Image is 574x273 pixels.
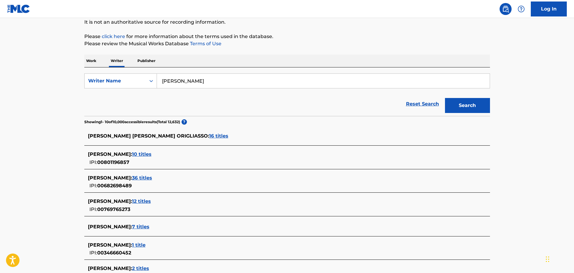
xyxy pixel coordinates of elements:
[515,3,527,15] div: Help
[132,151,152,157] span: 10 titles
[97,159,129,165] span: 00801196857
[500,3,512,15] a: Public Search
[102,34,125,39] a: click here
[88,175,132,181] span: [PERSON_NAME] :
[136,55,157,67] p: Publisher
[445,98,490,113] button: Search
[89,183,97,188] span: IPI:
[132,224,149,230] span: 7 titles
[97,250,131,256] span: 00346660452
[84,119,180,125] p: Showing 1 - 10 of 10,000 accessible results (Total 12,632 )
[88,151,132,157] span: [PERSON_NAME] :
[88,266,132,271] span: [PERSON_NAME] :
[84,19,490,26] p: It is not an authoritative source for recording information.
[84,40,490,47] p: Please review the Musical Works Database
[132,242,146,248] span: 1 title
[132,266,149,271] span: 2 titles
[88,242,132,248] span: [PERSON_NAME] :
[544,244,574,273] iframe: Chat Widget
[88,198,132,204] span: [PERSON_NAME] :
[531,1,567,16] a: Log In
[88,224,132,230] span: [PERSON_NAME] :
[84,33,490,40] p: Please for more information about the terms used in the database.
[502,5,509,13] img: search
[89,250,97,256] span: IPI:
[84,73,490,116] form: Search Form
[109,55,125,67] p: Writer
[518,5,525,13] img: help
[88,77,142,85] div: Writer Name
[89,159,97,165] span: IPI:
[403,97,442,111] a: Reset Search
[182,119,187,125] span: ?
[132,198,151,204] span: 12 titles
[97,183,132,188] span: 00682698489
[84,55,98,67] p: Work
[89,206,97,212] span: IPI:
[97,206,130,212] span: 00769765273
[546,250,549,268] div: Drag
[7,4,30,13] img: MLC Logo
[209,133,228,139] span: 16 titles
[189,41,221,46] a: Terms of Use
[88,133,209,139] span: [PERSON_NAME] [PERSON_NAME] ORIGLIASSO :
[132,175,152,181] span: 36 titles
